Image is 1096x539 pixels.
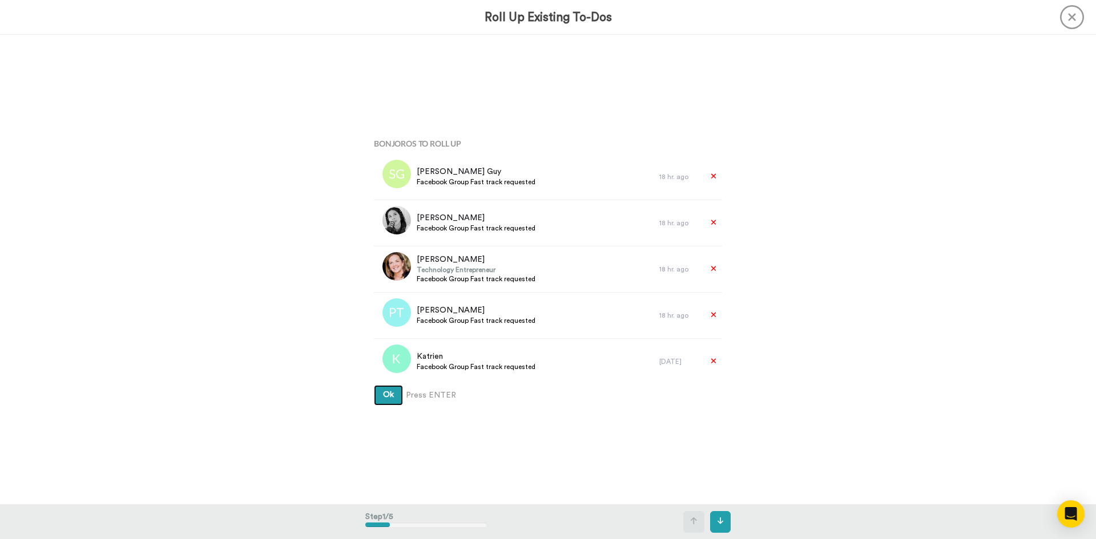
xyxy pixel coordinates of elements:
[406,390,456,401] span: Press ENTER
[374,139,722,148] h4: Bonjoros To Roll Up
[417,316,535,325] span: Facebook Group Fast track requested
[417,212,535,224] span: [PERSON_NAME]
[659,218,699,228] div: 18 hr. ago
[382,252,411,281] img: 09418fa4-86a5-462d-8416-4247d93cae4b.jpg
[417,274,535,283] span: Facebook Group Fast track requested
[417,362,535,371] span: Facebook Group Fast track requested
[382,298,411,327] img: pt.png
[659,357,699,366] div: [DATE]
[659,311,699,320] div: 18 hr. ago
[382,160,411,188] img: sg.png
[382,206,411,234] img: acc572ab-5264-40af-9926-63a15de8ddee.jpg
[417,177,535,187] span: Facebook Group Fast track requested
[417,166,535,177] span: [PERSON_NAME] Guy
[485,11,612,24] h3: Roll Up Existing To-Dos
[383,391,394,399] span: Ok
[417,265,535,274] span: Technology Entrepreneur
[659,265,699,274] div: 18 hr. ago
[659,172,699,181] div: 18 hr. ago
[417,351,535,362] span: Katrien
[382,345,411,373] img: k.png
[417,254,535,265] span: [PERSON_NAME]
[365,505,487,538] div: Step 1 / 5
[374,385,403,406] button: Ok
[417,224,535,233] span: Facebook Group Fast track requested
[1057,500,1085,528] div: Open Intercom Messenger
[417,305,535,316] span: [PERSON_NAME]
